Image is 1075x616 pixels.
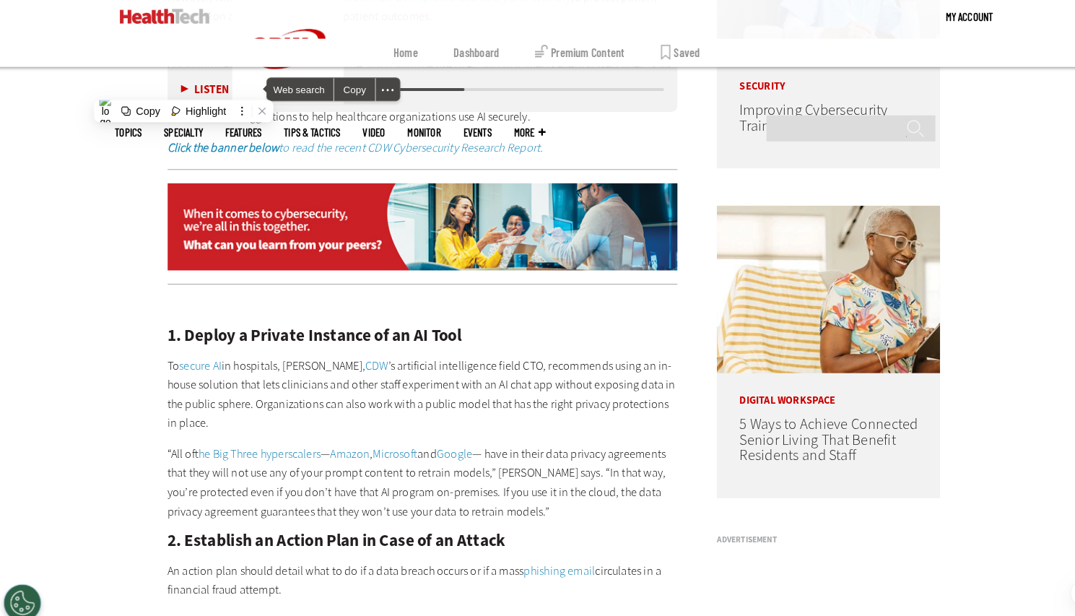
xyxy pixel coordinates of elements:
[431,438,466,454] a: Google
[506,129,536,139] span: More
[702,368,919,399] p: Digital Workspace
[328,438,366,454] a: Amazon
[403,129,435,139] a: MonITor
[702,205,919,368] img: Networking Solutions for Senior Living
[170,351,665,425] p: To in hospitals, [PERSON_NAME], ’s artificial intelligence field CTO, recommends using an in-hous...
[170,522,665,538] h2: 2. Establish an Action Plan in Case of an Attack
[266,82,331,103] span: Web search
[526,43,614,71] a: Premium Content
[11,573,47,609] div: Cookies Settings
[448,43,492,71] a: Dashboard
[170,324,665,339] h2: 1. Deploy a Private Instance of an AI Tool
[331,82,370,103] div: Copy
[648,43,687,71] a: Saved
[360,129,381,139] a: Video
[457,129,484,139] a: Events
[170,437,665,511] p: “All of — , and — have in their data privacy agreements that they will not use any of your prompt...
[724,103,889,137] a: Improving Cybersecurity Training for Healthcare Staff
[702,525,919,533] h3: Advertisement
[11,573,47,609] button: Open Preferences
[389,43,413,71] a: Home
[232,95,341,110] a: CDW
[200,438,318,454] a: the Big Three hyperscalers
[170,183,665,269] img: na-prrcloud-static-2024-na-desktop
[362,352,384,368] a: CDW
[226,129,261,139] a: Features
[369,438,412,454] a: Microsoft
[119,129,145,139] span: Topics
[167,129,204,139] span: Specialty
[181,352,222,368] a: secure AI
[283,129,338,139] a: Tips & Tactics
[724,407,897,457] a: 5 Ways to Achieve Connected Senior Living That Benefit Residents and Staff
[515,552,585,567] a: phishing email
[170,550,665,587] p: An action plan should detail what to do if a data breach occurs or if a mass circulates in a fina...
[123,14,211,29] img: Home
